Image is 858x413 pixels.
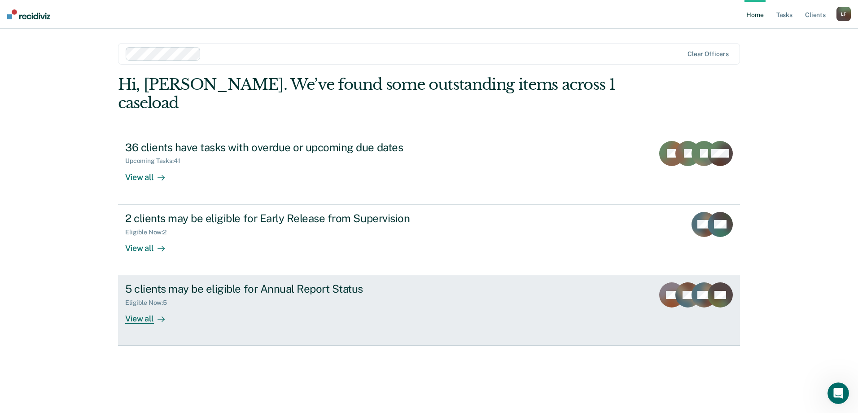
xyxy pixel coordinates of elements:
a: 5 clients may be eligible for Annual Report StatusEligible Now:5View all [118,275,740,346]
div: Hi, [PERSON_NAME]. We’ve found some outstanding items across 1 caseload [118,75,616,112]
div: View all [125,165,175,182]
img: Recidiviz [7,9,50,19]
div: View all [125,236,175,253]
div: Clear officers [687,50,729,58]
a: 36 clients have tasks with overdue or upcoming due datesUpcoming Tasks:41View all [118,134,740,204]
button: LF [836,7,851,21]
div: 36 clients have tasks with overdue or upcoming due dates [125,141,440,154]
div: 5 clients may be eligible for Annual Report Status [125,282,440,295]
a: 2 clients may be eligible for Early Release from SupervisionEligible Now:2View all [118,204,740,275]
iframe: Intercom live chat [827,382,849,404]
div: Eligible Now : 5 [125,299,174,307]
div: L F [836,7,851,21]
div: 2 clients may be eligible for Early Release from Supervision [125,212,440,225]
div: Eligible Now : 2 [125,228,174,236]
div: Upcoming Tasks : 41 [125,157,188,165]
div: View all [125,307,175,324]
